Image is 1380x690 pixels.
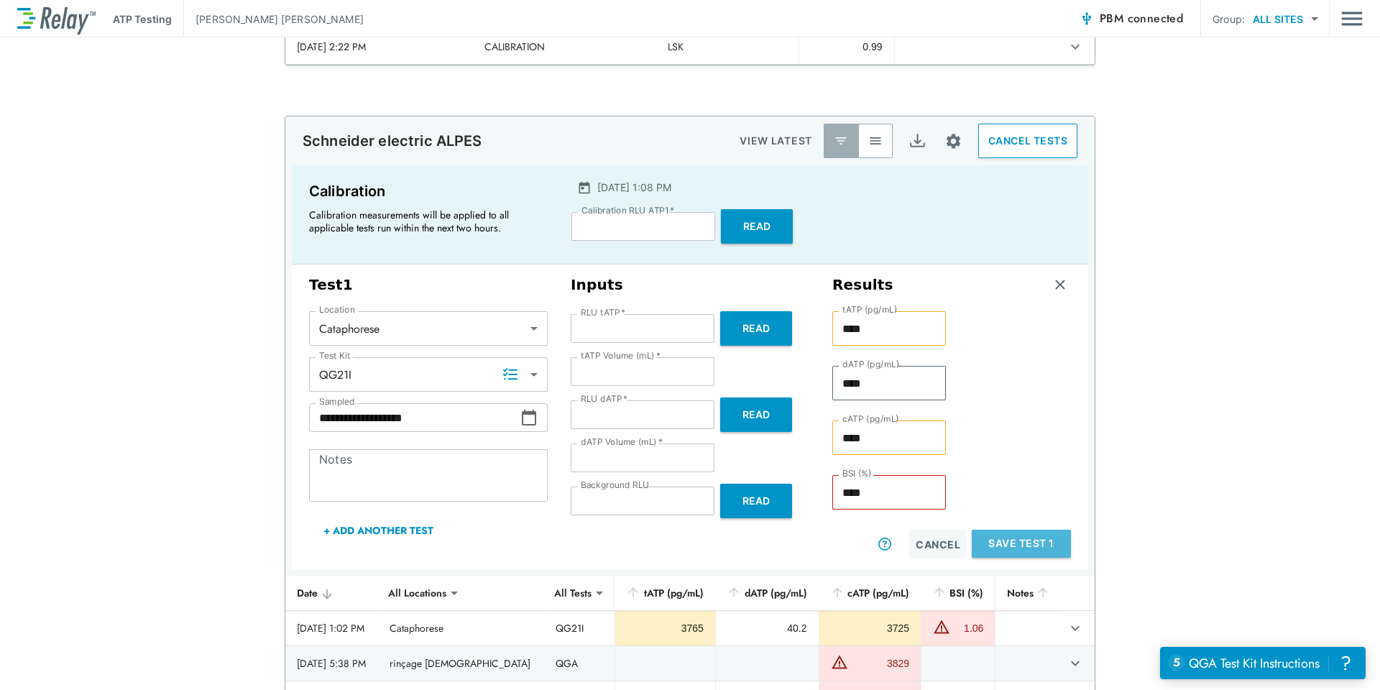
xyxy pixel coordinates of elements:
button: expand row [1063,616,1087,640]
label: Sampled [319,397,355,407]
td: CALIBRATION [473,29,656,64]
img: Settings Icon [944,132,962,150]
div: BSI (%) [932,584,983,602]
iframe: Resource center [1160,647,1366,679]
h3: Inputs [571,276,809,294]
div: All Tests [544,579,602,607]
th: Date [285,576,378,611]
img: Warning [933,618,950,635]
p: [PERSON_NAME] [PERSON_NAME] [195,11,364,27]
button: Read [720,311,792,346]
td: Cataphorese [378,611,544,645]
div: Notes [1007,584,1051,602]
div: 3725 [831,621,910,635]
p: Calibration measurements will be applied to all applicable tests run within the next two hours. [309,208,539,234]
label: RLU tATP [581,308,625,318]
button: + Add Another Test [309,513,448,548]
p: Schneider electric ALPES [303,132,482,149]
div: All Locations [378,579,456,607]
label: tATP (pg/mL) [842,305,898,315]
button: Cancel [910,530,966,558]
td: QGA [544,646,615,681]
span: PBM [1100,9,1183,29]
img: Connected Icon [1080,11,1094,26]
button: Read [720,484,792,518]
label: cATP (pg/mL) [842,414,899,424]
button: expand row [1063,34,1087,59]
img: Warning [831,653,848,671]
img: View All [868,134,883,148]
div: [DATE] 2:22 PM [297,40,461,54]
button: Save Test 1 [972,530,1071,558]
label: BSI (%) [842,469,872,479]
div: 3765 [627,621,704,635]
button: Export [900,124,934,158]
label: tATP Volume (mL) [581,351,661,361]
button: CANCEL TESTS [978,124,1077,158]
p: VIEW LATEST [740,132,812,149]
div: 1.06 [954,621,983,635]
p: ATP Testing [113,11,172,27]
button: Site setup [934,122,972,160]
p: Group: [1213,11,1245,27]
div: [DATE] 1:02 PM [297,621,367,635]
label: Test Kit [319,351,351,361]
p: Calibration [309,180,546,203]
button: Read [720,397,792,432]
td: rinçage [DEMOGRAPHIC_DATA] [378,646,544,681]
label: dATP (pg/mL) [842,359,900,369]
button: Main menu [1341,5,1363,32]
label: Calibration RLU ATP1 [581,206,674,216]
img: LuminUltra Relay [17,4,96,34]
img: Remove [1053,277,1067,292]
label: RLU dATP [581,394,627,404]
div: QG21I [309,360,548,389]
div: 0.99 [811,40,883,54]
div: 3829 [852,656,910,671]
h3: Results [832,276,893,294]
div: tATP (pg/mL) [626,584,704,602]
div: cATP (pg/mL) [830,584,910,602]
span: connected [1128,10,1184,27]
div: [DATE] 5:38 PM [297,656,367,671]
img: Calender Icon [577,180,592,195]
label: Location [319,305,355,315]
td: LSK [656,29,799,64]
p: [DATE] 1:08 PM [597,180,671,195]
button: Read [721,209,793,244]
img: Export Icon [908,132,926,150]
label: dATP Volume (mL) [581,437,663,447]
button: expand row [1063,651,1087,676]
img: Drawer Icon [1341,5,1363,32]
img: Latest [834,134,848,148]
div: Cataphorese [309,314,548,343]
input: Choose date, selected date is Oct 3, 2025 [309,403,520,432]
button: PBM connected [1074,4,1189,33]
h3: Test 1 [309,276,548,294]
td: QG21I [544,611,615,645]
div: dATP (pg/mL) [727,584,807,602]
div: 40.2 [727,621,807,635]
label: Background RLU [581,480,649,490]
